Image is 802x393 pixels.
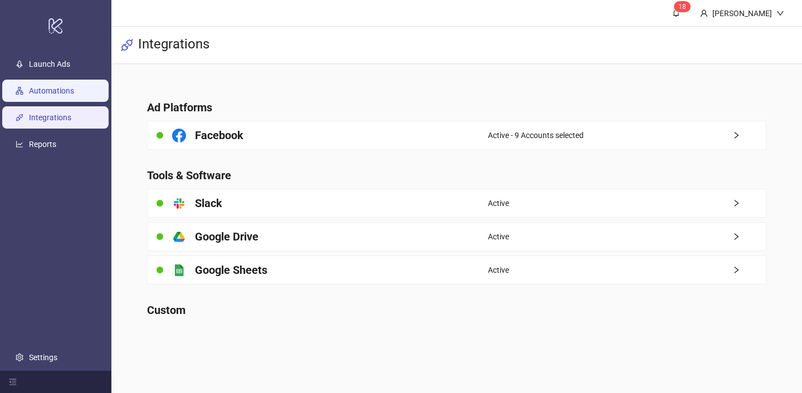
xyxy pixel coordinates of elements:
h4: Google Drive [195,229,258,244]
span: api [120,38,134,52]
a: SlackActiveright [147,189,767,218]
h3: Integrations [138,36,209,55]
span: user [700,9,708,17]
h4: Ad Platforms [147,100,767,115]
h4: Slack [195,195,222,211]
span: Active [488,264,509,276]
span: Active [488,197,509,209]
div: [PERSON_NAME] [708,7,776,19]
span: right [732,131,766,139]
h4: Facebook [195,127,243,143]
h4: Tools & Software [147,168,767,183]
a: FacebookActive - 9 Accounts selectedright [147,121,767,150]
span: 1 [678,3,682,11]
span: menu-fold [9,378,17,386]
h4: Google Sheets [195,262,267,278]
span: down [776,9,784,17]
span: Active [488,230,509,243]
a: Google SheetsActiveright [147,256,767,284]
a: Reports [29,140,56,149]
span: 8 [682,3,686,11]
span: right [732,233,766,240]
a: Automations [29,86,74,95]
span: Active - 9 Accounts selected [488,129,584,141]
a: Settings [29,353,57,362]
span: bell [672,9,680,17]
h4: Custom [147,302,767,318]
sup: 18 [674,1,691,12]
span: right [732,266,766,274]
a: Integrations [29,113,71,122]
a: Google DriveActiveright [147,222,767,251]
a: Launch Ads [29,60,70,68]
span: right [732,199,766,207]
